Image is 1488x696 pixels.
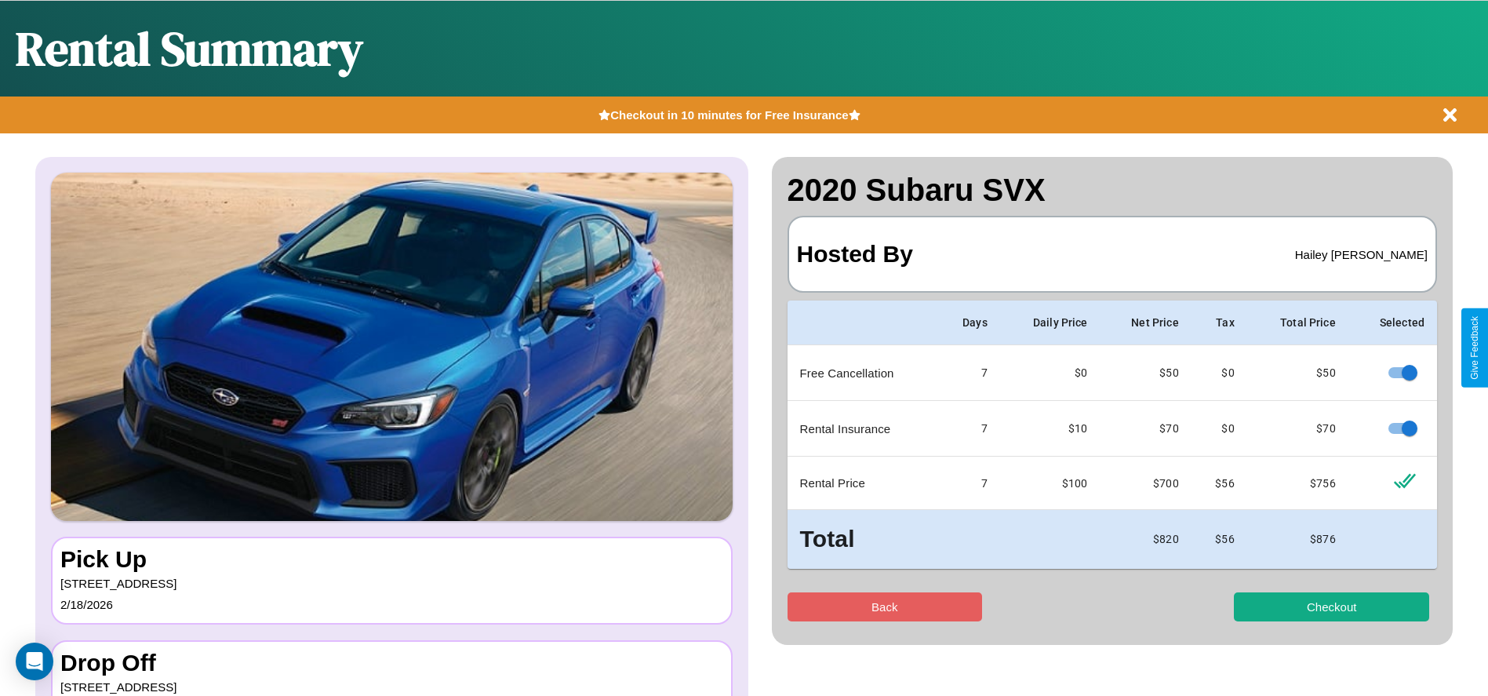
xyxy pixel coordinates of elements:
[1000,401,1101,457] td: $10
[797,225,913,283] h3: Hosted By
[937,345,1000,401] td: 7
[1247,510,1348,569] td: $ 876
[1191,401,1247,457] td: $0
[1247,301,1348,345] th: Total Price
[1469,316,1480,380] div: Give Feedback
[937,401,1000,457] td: 7
[16,16,363,81] h1: Rental Summary
[1101,301,1191,345] th: Net Price
[800,472,925,494] p: Rental Price
[1247,345,1348,401] td: $ 50
[788,592,983,621] button: Back
[1101,457,1191,510] td: $ 700
[1191,301,1247,345] th: Tax
[937,457,1000,510] td: 7
[1234,592,1429,621] button: Checkout
[788,301,1438,569] table: simple table
[1101,345,1191,401] td: $ 50
[937,301,1000,345] th: Days
[60,594,723,615] p: 2 / 18 / 2026
[60,650,723,676] h3: Drop Off
[800,363,925,384] p: Free Cancellation
[16,643,53,680] div: Open Intercom Messenger
[1247,401,1348,457] td: $ 70
[1191,345,1247,401] td: $0
[610,108,848,122] b: Checkout in 10 minutes for Free Insurance
[1247,457,1348,510] td: $ 756
[60,573,723,594] p: [STREET_ADDRESS]
[1191,457,1247,510] td: $ 56
[1348,301,1437,345] th: Selected
[1000,301,1101,345] th: Daily Price
[800,418,925,439] p: Rental Insurance
[1000,345,1101,401] td: $0
[1000,457,1101,510] td: $ 100
[1295,244,1428,265] p: Hailey [PERSON_NAME]
[60,546,723,573] h3: Pick Up
[1191,510,1247,569] td: $ 56
[800,523,925,556] h3: Total
[1101,401,1191,457] td: $ 70
[788,173,1438,208] h2: 2020 Subaru SVX
[1101,510,1191,569] td: $ 820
